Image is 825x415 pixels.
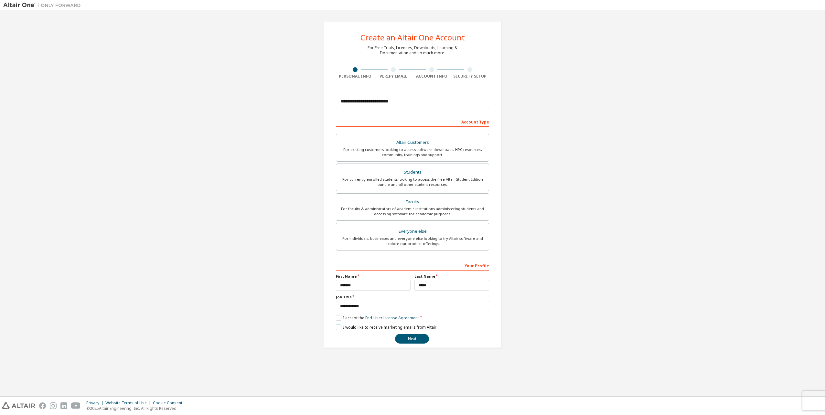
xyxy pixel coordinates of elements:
[451,74,489,79] div: Security Setup
[340,138,485,147] div: Altair Customers
[340,177,485,187] div: For currently enrolled students looking to access the free Altair Student Edition bundle and all ...
[414,274,489,279] label: Last Name
[105,400,153,406] div: Website Terms of Use
[336,294,489,300] label: Job Title
[336,315,419,321] label: I accept the
[336,74,374,79] div: Personal Info
[71,402,80,409] img: youtube.svg
[39,402,46,409] img: facebook.svg
[3,2,84,8] img: Altair One
[86,406,186,411] p: © 2025 Altair Engineering, Inc. All Rights Reserved.
[368,45,457,56] div: For Free Trials, Licenses, Downloads, Learning & Documentation and so much more.
[340,206,485,217] div: For faculty & administrators of academic institutions administering students and accessing softwa...
[340,236,485,246] div: For individuals, businesses and everyone else looking to try Altair software and explore our prod...
[395,334,429,344] button: Next
[374,74,413,79] div: Verify Email
[340,147,485,157] div: For existing customers looking to access software downloads, HPC resources, community, trainings ...
[50,402,57,409] img: instagram.svg
[340,197,485,207] div: Faculty
[60,402,67,409] img: linkedin.svg
[336,260,489,271] div: Your Profile
[153,400,186,406] div: Cookie Consent
[365,315,419,321] a: End-User License Agreement
[336,116,489,127] div: Account Type
[2,402,35,409] img: altair_logo.svg
[412,74,451,79] div: Account Info
[340,227,485,236] div: Everyone else
[86,400,105,406] div: Privacy
[340,168,485,177] div: Students
[336,325,436,330] label: I would like to receive marketing emails from Altair
[360,34,465,41] div: Create an Altair One Account
[336,274,411,279] label: First Name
